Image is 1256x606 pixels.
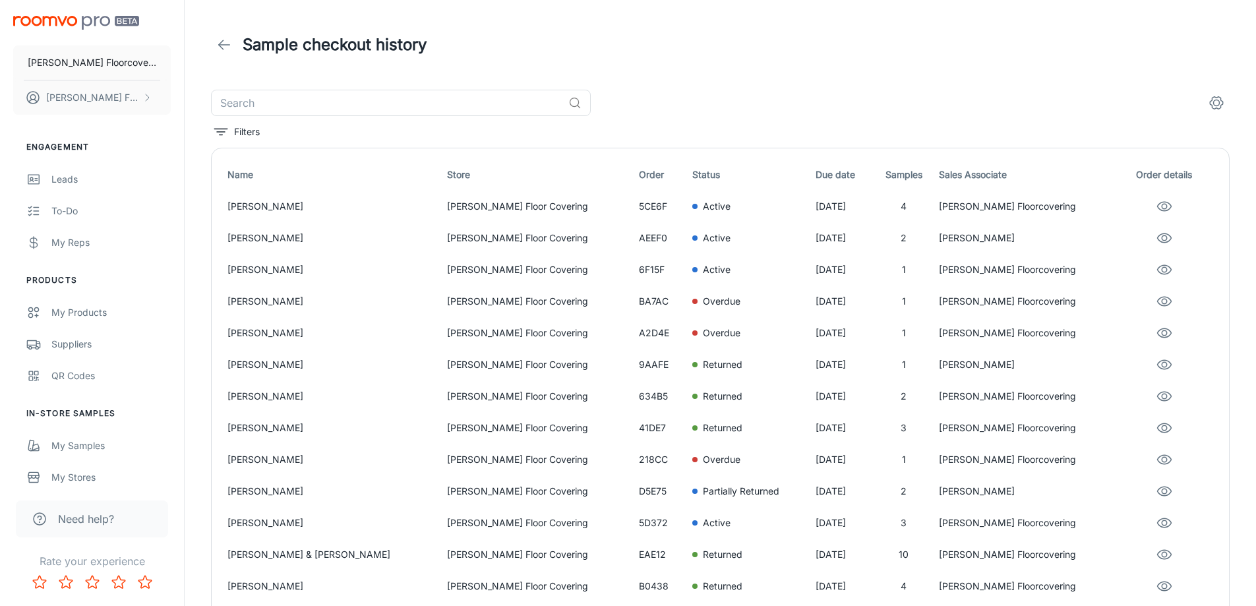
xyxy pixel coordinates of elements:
[816,484,868,499] p: [DATE]
[1151,573,1178,599] button: eye
[227,294,436,309] p: [PERSON_NAME]
[703,389,742,404] p: Returned
[879,547,928,562] p: 10
[816,294,868,309] p: [DATE]
[703,579,742,593] p: Returned
[26,569,53,595] button: Rate 1 star
[816,579,868,593] p: [DATE]
[939,262,1115,277] p: [PERSON_NAME] Floorcovering
[227,484,436,499] p: [PERSON_NAME]
[222,159,442,191] th: Name
[816,547,868,562] p: [DATE]
[1151,510,1178,536] button: eye
[51,305,171,320] div: My Products
[939,357,1115,372] p: [PERSON_NAME]
[227,389,436,404] p: [PERSON_NAME]
[227,547,436,562] p: [PERSON_NAME] & [PERSON_NAME]
[703,231,731,245] p: Active
[1151,320,1178,346] button: eye
[939,516,1115,530] p: [PERSON_NAME] Floorcovering
[13,16,139,30] img: Roomvo PRO Beta
[132,569,158,595] button: Rate 5 star
[1151,415,1178,441] button: eye
[79,569,105,595] button: Rate 3 star
[1151,541,1178,568] button: eye
[879,262,928,277] p: 1
[227,357,436,372] p: [PERSON_NAME]
[703,421,742,435] p: Returned
[447,579,628,593] p: [PERSON_NAME] Floor Covering
[879,389,928,404] p: 2
[51,470,171,485] div: My Stores
[447,326,628,340] p: [PERSON_NAME] Floor Covering
[1151,193,1178,220] button: eye
[816,389,868,404] p: [DATE]
[874,159,934,191] th: Samples
[639,231,682,245] p: AEEF0
[211,90,563,116] input: Search
[51,204,171,218] div: To-do
[639,579,682,593] p: B0438
[703,484,779,499] p: Partially Returned
[879,357,928,372] p: 1
[234,125,260,139] p: Filters
[879,421,928,435] p: 3
[447,516,628,530] p: [PERSON_NAME] Floor Covering
[879,484,928,499] p: 2
[634,159,687,191] th: Order
[639,294,682,309] p: BA7AC
[447,421,628,435] p: [PERSON_NAME] Floor Covering
[227,579,436,593] p: [PERSON_NAME]
[447,231,628,245] p: [PERSON_NAME] Floor Covering
[51,439,171,453] div: My Samples
[816,231,868,245] p: [DATE]
[1151,478,1178,504] button: eye
[879,326,928,340] p: 1
[816,326,868,340] p: [DATE]
[1151,383,1178,409] button: eye
[939,231,1115,245] p: [PERSON_NAME]
[211,121,263,142] button: filter
[703,199,731,214] p: Active
[879,579,928,593] p: 4
[11,553,173,569] p: Rate your experience
[227,231,436,245] p: [PERSON_NAME]
[227,421,436,435] p: [PERSON_NAME]
[703,262,731,277] p: Active
[703,294,740,309] p: Overdue
[1151,288,1178,315] button: eye
[1151,225,1178,251] button: eye
[51,337,171,351] div: Suppliers
[447,294,628,309] p: [PERSON_NAME] Floor Covering
[939,547,1115,562] p: [PERSON_NAME] Floorcovering
[1151,351,1178,378] button: eye
[703,547,742,562] p: Returned
[639,326,682,340] p: A2D4E
[227,262,436,277] p: [PERSON_NAME]
[639,421,682,435] p: 41DE7
[816,262,868,277] p: [DATE]
[639,516,682,530] p: 5D372
[816,357,868,372] p: [DATE]
[639,547,682,562] p: EAE12
[639,452,682,467] p: 218CC
[46,90,139,105] p: [PERSON_NAME] Floorcovering
[227,516,436,530] p: [PERSON_NAME]
[939,294,1115,309] p: [PERSON_NAME] Floorcovering
[58,511,114,527] span: Need help?
[687,159,810,191] th: Status
[51,235,171,250] div: My Reps
[703,452,740,467] p: Overdue
[703,357,742,372] p: Returned
[51,369,171,383] div: QR Codes
[447,484,628,499] p: [PERSON_NAME] Floor Covering
[816,516,868,530] p: [DATE]
[639,484,682,499] p: D5E75
[879,199,928,214] p: 4
[939,579,1115,593] p: [PERSON_NAME] Floorcovering
[447,357,628,372] p: [PERSON_NAME] Floor Covering
[447,389,628,404] p: [PERSON_NAME] Floor Covering
[447,452,628,467] p: [PERSON_NAME] Floor Covering
[639,262,682,277] p: 6F15F
[816,199,868,214] p: [DATE]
